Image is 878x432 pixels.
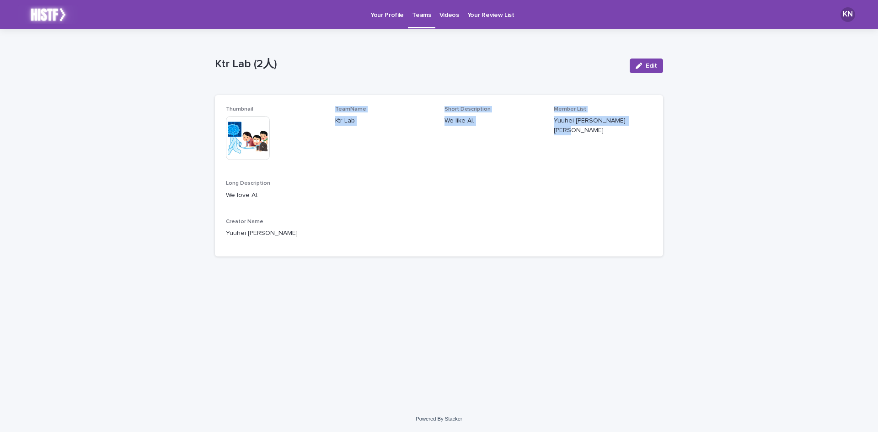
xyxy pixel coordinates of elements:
[444,116,543,126] p: We like AI.
[226,191,652,200] p: We love AI.
[841,7,855,22] div: KN
[554,116,652,135] p: Yuuhei [PERSON_NAME] [PERSON_NAME]
[18,5,78,24] img: k2lX6XtKT2uGl0LI8IDL
[215,58,622,71] p: Ktr Lab (2人)
[226,219,263,224] span: Creator Name
[554,107,586,112] span: Member List
[416,416,462,421] a: Powered By Stacker
[630,59,663,73] button: Edit
[444,107,491,112] span: Short Description
[335,116,434,126] p: Ktr Lab
[226,181,270,186] span: Long Description
[226,229,324,238] p: Yuuhei [PERSON_NAME]
[646,63,657,69] span: Edit
[226,107,253,112] span: Thumbnail
[335,107,366,112] span: TeamName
